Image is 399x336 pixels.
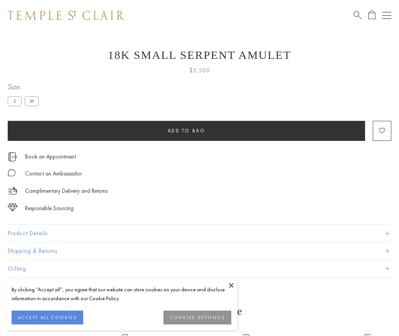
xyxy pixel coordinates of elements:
[25,152,76,161] a: Book an Appointment
[25,96,39,106] label: M
[368,10,375,20] a: Open Shopping Bag
[8,225,391,242] button: Product Details
[12,311,83,324] button: ACCEPT ALL COOKIES
[8,48,391,62] h1: 18K Small Serpent Amulet
[8,186,17,196] img: icon_delivery.svg
[8,242,391,260] button: Shipping & Returns
[12,285,231,303] div: By clicking “Accept all”, you agree that our website can store cookies on your device and disclos...
[163,311,231,324] button: COOKIES SETTINGS
[8,121,365,141] button: Add to bag
[354,10,362,20] a: Search
[189,65,210,75] span: $5,500
[8,204,17,211] img: icon_sourcing.svg
[8,152,17,161] img: icon_appointment.svg
[168,127,205,134] span: Add to bag
[8,11,124,20] img: Temple St. Clair
[382,11,391,20] button: Open navigation
[8,169,15,177] img: MessageIcon-01_2.svg
[25,204,74,213] div: Responsible Sourcing
[25,186,108,196] p: Complimentary Delivery and Returns
[8,80,42,93] span: Size:
[25,169,82,179] div: Contact an Ambassador
[8,96,22,106] label: S
[8,260,391,277] button: Gifting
